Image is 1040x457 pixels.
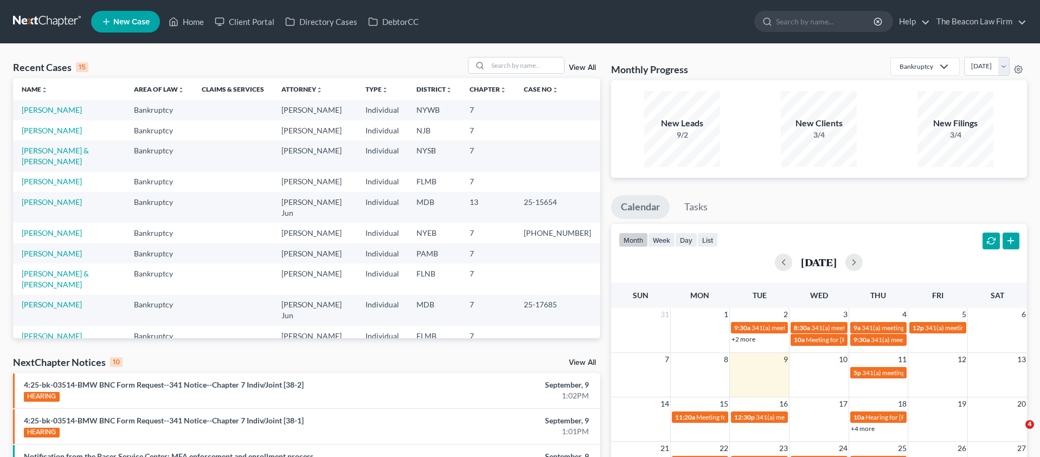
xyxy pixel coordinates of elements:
button: day [675,233,697,247]
div: 3/4 [917,130,993,140]
a: Help [894,12,930,31]
span: 9:30a [734,324,750,332]
td: [PERSON_NAME] [273,223,357,243]
td: Individual [357,326,408,346]
span: 9:30a [853,336,870,344]
td: Individual [357,100,408,120]
span: Mon [690,291,709,300]
a: Home [163,12,209,31]
td: NJB [408,120,461,140]
td: [PERSON_NAME] [273,100,357,120]
span: 341(a) meeting for [PERSON_NAME] & [PERSON_NAME] [752,324,914,332]
td: 7 [461,243,515,263]
span: 5p [853,369,861,377]
span: Tue [753,291,767,300]
span: 4 [1025,420,1034,429]
span: 8:30a [794,324,810,332]
span: 23 [778,442,789,455]
i: unfold_more [316,87,323,93]
a: Chapterunfold_more [470,85,506,93]
span: 18 [897,397,908,410]
a: DebtorCC [363,12,424,31]
td: [PERSON_NAME] Jun [273,295,357,326]
td: [PERSON_NAME] [273,120,357,140]
span: 27 [1016,442,1027,455]
h3: Monthly Progress [611,63,688,76]
span: Hearing for [PERSON_NAME] [865,413,950,421]
span: 24 [838,442,849,455]
td: 25-17685 [515,295,600,326]
td: 7 [461,295,515,326]
td: FLNB [408,263,461,294]
a: Directory Cases [280,12,363,31]
span: 12p [913,324,924,332]
td: NYWB [408,100,461,120]
h2: [DATE] [801,256,837,268]
span: 12:30p [734,413,755,421]
i: unfold_more [41,87,48,93]
a: +2 more [731,335,755,343]
div: September, 9 [408,415,589,426]
a: Tasks [675,195,717,219]
a: [PERSON_NAME] [22,249,82,258]
div: 10 [110,357,123,367]
div: Bankruptcy [900,62,933,71]
button: week [648,233,675,247]
div: 3/4 [781,130,857,140]
td: Bankruptcy [125,120,193,140]
a: [PERSON_NAME] [22,228,82,237]
span: 9a [853,324,861,332]
td: 7 [461,100,515,120]
td: Bankruptcy [125,140,193,171]
td: Bankruptcy [125,192,193,223]
span: 10a [794,336,805,344]
div: NextChapter Notices [13,356,123,369]
span: 16 [778,397,789,410]
span: 10 [838,353,849,366]
div: 1:01PM [408,426,589,437]
span: Meeting for [PERSON_NAME] [806,336,891,344]
input: Search by name... [776,11,875,31]
span: 25 [897,442,908,455]
td: 13 [461,192,515,223]
a: Typeunfold_more [365,85,388,93]
a: Calendar [611,195,670,219]
button: month [619,233,648,247]
a: View All [569,64,596,72]
div: New Filings [917,117,993,130]
td: FLMB [408,326,461,346]
td: [PERSON_NAME] [273,326,357,346]
span: 4 [901,308,908,321]
span: 3 [842,308,849,321]
td: 7 [461,120,515,140]
td: FLMB [408,172,461,192]
span: 13 [1016,353,1027,366]
td: Individual [357,263,408,294]
a: Districtunfold_more [416,85,452,93]
td: 7 [461,140,515,171]
td: 7 [461,223,515,243]
td: Individual [357,223,408,243]
a: [PERSON_NAME] & [PERSON_NAME] [22,269,89,289]
span: 9 [782,353,789,366]
i: unfold_more [446,87,452,93]
i: unfold_more [500,87,506,93]
a: Nameunfold_more [22,85,48,93]
span: 5 [961,308,967,321]
td: [PERSON_NAME] [273,140,357,171]
td: [PERSON_NAME] Jun [273,192,357,223]
span: 17 [838,397,849,410]
span: Thu [870,291,886,300]
a: [PERSON_NAME] [22,177,82,186]
i: unfold_more [178,87,184,93]
td: Individual [357,172,408,192]
td: Bankruptcy [125,223,193,243]
td: Bankruptcy [125,172,193,192]
span: 26 [956,442,967,455]
span: Sun [633,291,649,300]
td: Bankruptcy [125,263,193,294]
span: 22 [718,442,729,455]
td: [PHONE_NUMBER] [515,223,600,243]
span: 6 [1020,308,1027,321]
span: 1 [723,308,729,321]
